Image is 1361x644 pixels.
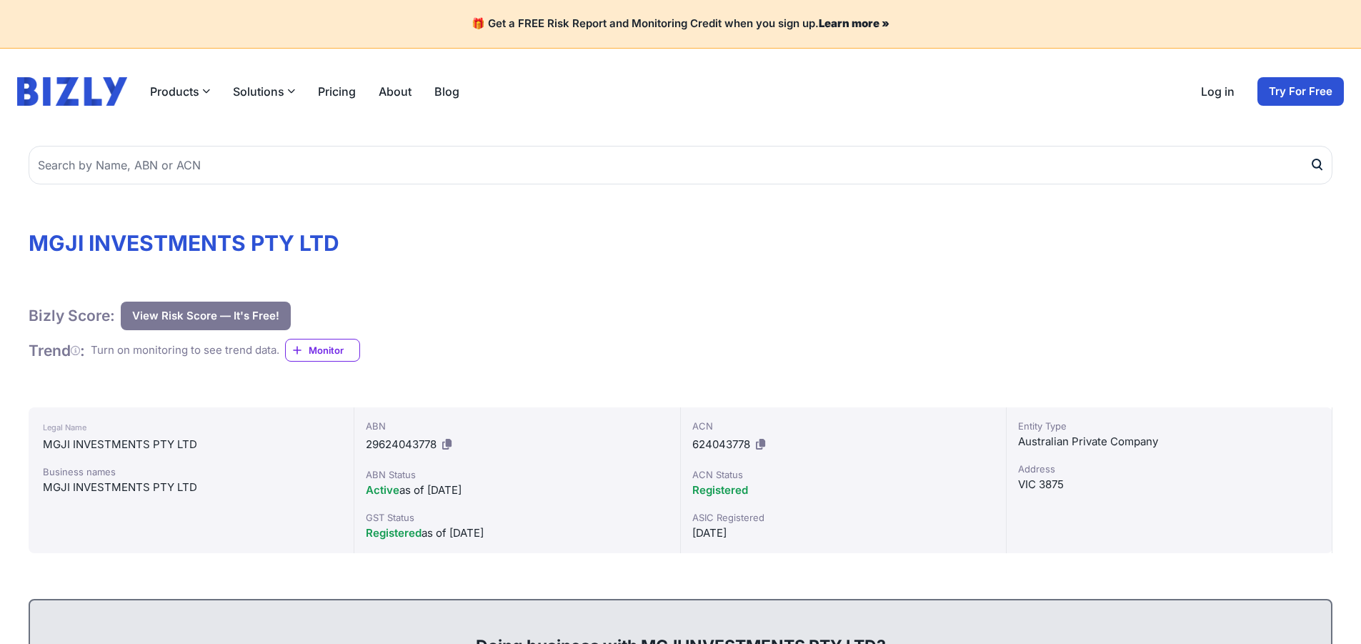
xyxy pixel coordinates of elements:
div: Business names [43,465,339,479]
div: Address [1018,462,1320,476]
div: ABN Status [366,467,668,482]
h1: Bizly Score: [29,306,115,325]
span: Registered [366,526,422,540]
a: Blog [434,83,459,100]
a: Learn more » [819,16,889,30]
h4: 🎁 Get a FREE Risk Report and Monitoring Credit when you sign up. [17,17,1344,31]
div: ACN Status [692,467,994,482]
button: Solutions [233,83,295,100]
div: as of [DATE] [366,482,668,499]
span: Monitor [309,343,359,357]
div: Legal Name [43,419,339,436]
div: GST Status [366,510,668,525]
div: ASIC Registered [692,510,994,525]
a: Log in [1201,83,1235,100]
span: 624043778 [692,437,750,451]
div: ABN [366,419,668,433]
a: Try For Free [1257,77,1344,106]
div: MGJI INVESTMENTS PTY LTD [43,479,339,496]
div: Entity Type [1018,419,1320,433]
div: ACN [692,419,994,433]
div: Turn on monitoring to see trend data. [91,342,279,359]
span: 29624043778 [366,437,437,451]
input: Search by Name, ABN or ACN [29,146,1332,184]
a: Monitor [285,339,360,362]
span: Registered [692,483,748,497]
span: Active [366,483,399,497]
div: as of [DATE] [366,525,668,542]
div: Australian Private Company [1018,433,1320,450]
div: VIC 3875 [1018,476,1320,493]
a: About [379,83,412,100]
h1: MGJI INVESTMENTS PTY LTD [29,230,1332,256]
h1: Trend : [29,341,85,360]
div: [DATE] [692,525,994,542]
a: Pricing [318,83,356,100]
button: View Risk Score — It's Free! [121,302,291,330]
div: MGJI INVESTMENTS PTY LTD [43,436,339,453]
button: Products [150,83,210,100]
